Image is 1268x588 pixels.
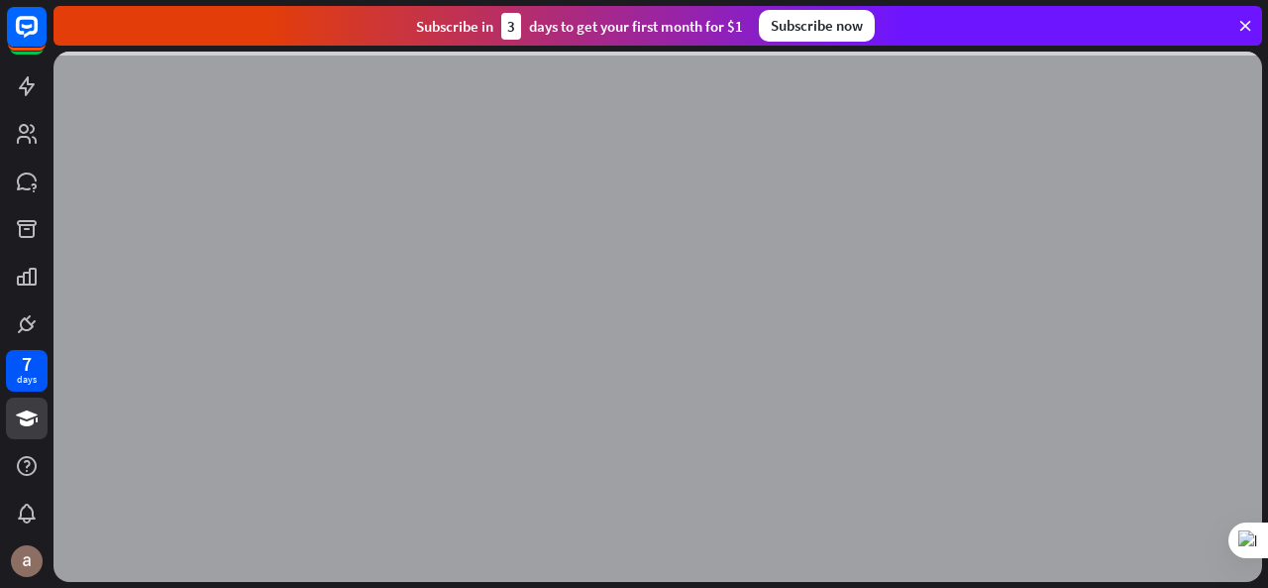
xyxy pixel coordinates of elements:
div: 3 [501,13,521,40]
div: 7 [22,355,32,373]
a: 7 days [6,350,48,392]
div: Subscribe in days to get your first month for $1 [416,13,743,40]
div: Subscribe now [759,10,875,42]
div: days [17,373,37,387]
